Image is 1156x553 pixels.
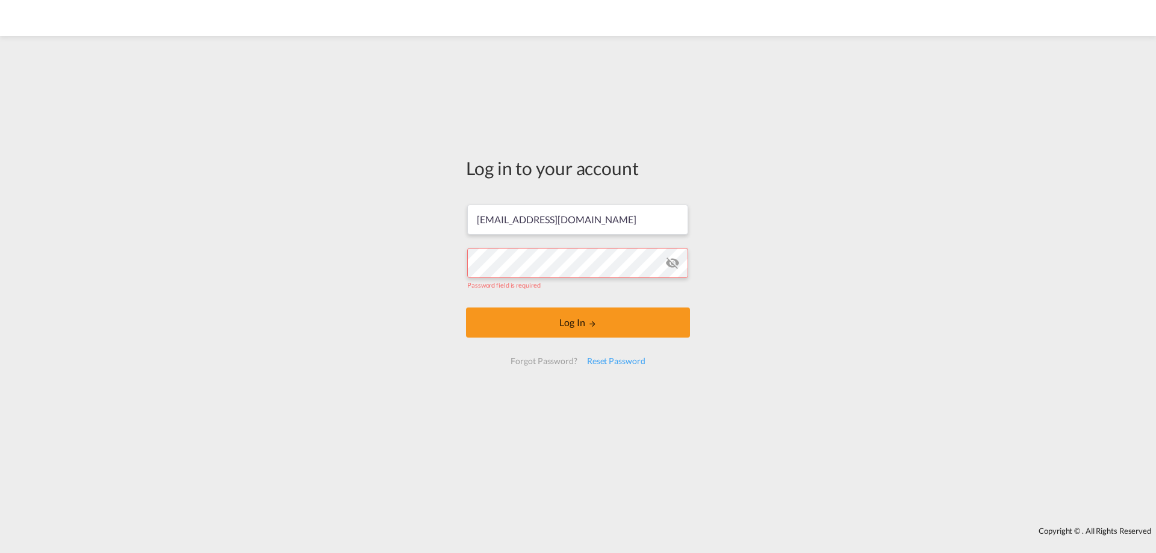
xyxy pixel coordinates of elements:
[582,350,650,372] div: Reset Password
[467,205,688,235] input: Enter email/phone number
[466,155,690,181] div: Log in to your account
[665,256,680,270] md-icon: icon-eye-off
[467,281,540,289] span: Password field is required
[506,350,582,372] div: Forgot Password?
[466,307,690,338] button: LOGIN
